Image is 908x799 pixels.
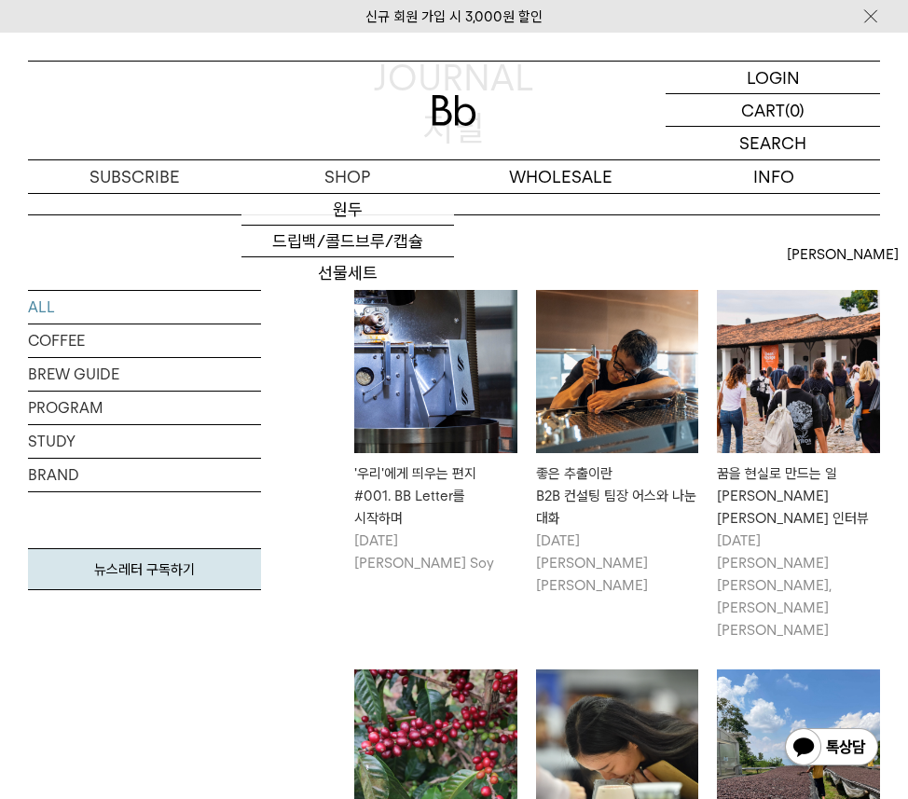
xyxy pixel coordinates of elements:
[717,462,880,530] div: 꿈을 현실로 만드는 일 [PERSON_NAME] [PERSON_NAME] 인터뷰
[28,358,261,391] a: BREW GUIDE
[241,257,455,289] a: 선물세트
[354,290,517,453] img: '우리'에게 띄우는 편지#001. BB Letter를 시작하며
[536,530,699,597] p: [DATE] [PERSON_NAME] [PERSON_NAME]
[28,324,261,357] a: COFFEE
[741,94,785,126] p: CART
[241,160,455,193] a: SHOP
[28,548,261,590] a: 뉴스레터 구독하기
[28,392,261,424] a: PROGRAM
[241,194,455,226] a: 원두
[536,462,699,530] div: 좋은 추출이란 B2B 컨설팅 팀장 어스와 나눈 대화
[432,95,476,126] img: 로고
[354,530,517,574] p: [DATE] [PERSON_NAME] Soy
[717,530,880,641] p: [DATE] [PERSON_NAME] [PERSON_NAME], [PERSON_NAME] [PERSON_NAME]
[536,290,699,597] a: 좋은 추출이란B2B 컨설팅 팀장 어스와 나눈 대화 좋은 추출이란B2B 컨설팅 팀장 어스와 나눈 대화 [DATE][PERSON_NAME] [PERSON_NAME]
[666,62,880,94] a: LOGIN
[365,8,543,25] a: 신규 회원 가입 시 3,000원 할인
[667,160,881,193] p: INFO
[739,127,806,159] p: SEARCH
[747,62,800,93] p: LOGIN
[354,462,517,530] div: '우리'에게 띄우는 편지 #001. BB Letter를 시작하며
[241,226,455,257] a: 드립백/콜드브루/캡슐
[666,94,880,127] a: CART (0)
[787,243,899,266] span: [PERSON_NAME]
[785,94,805,126] p: (0)
[783,726,880,771] img: 카카오톡 채널 1:1 채팅 버튼
[354,290,517,574] a: '우리'에게 띄우는 편지#001. BB Letter를 시작하며 '우리'에게 띄우는 편지#001. BB Letter를 시작하며 [DATE][PERSON_NAME] Soy
[536,290,699,453] img: 좋은 추출이란B2B 컨설팅 팀장 어스와 나눈 대화
[717,290,880,453] img: 꿈을 현실로 만드는 일빈보야지 탁승희 대표 인터뷰
[28,425,261,458] a: STUDY
[28,160,241,193] a: SUBSCRIBE
[28,291,261,324] a: ALL
[717,290,880,641] a: 꿈을 현실로 만드는 일빈보야지 탁승희 대표 인터뷰 꿈을 현실로 만드는 일[PERSON_NAME] [PERSON_NAME] 인터뷰 [DATE][PERSON_NAME] [PERS...
[28,459,261,491] a: BRAND
[454,160,667,193] p: WHOLESALE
